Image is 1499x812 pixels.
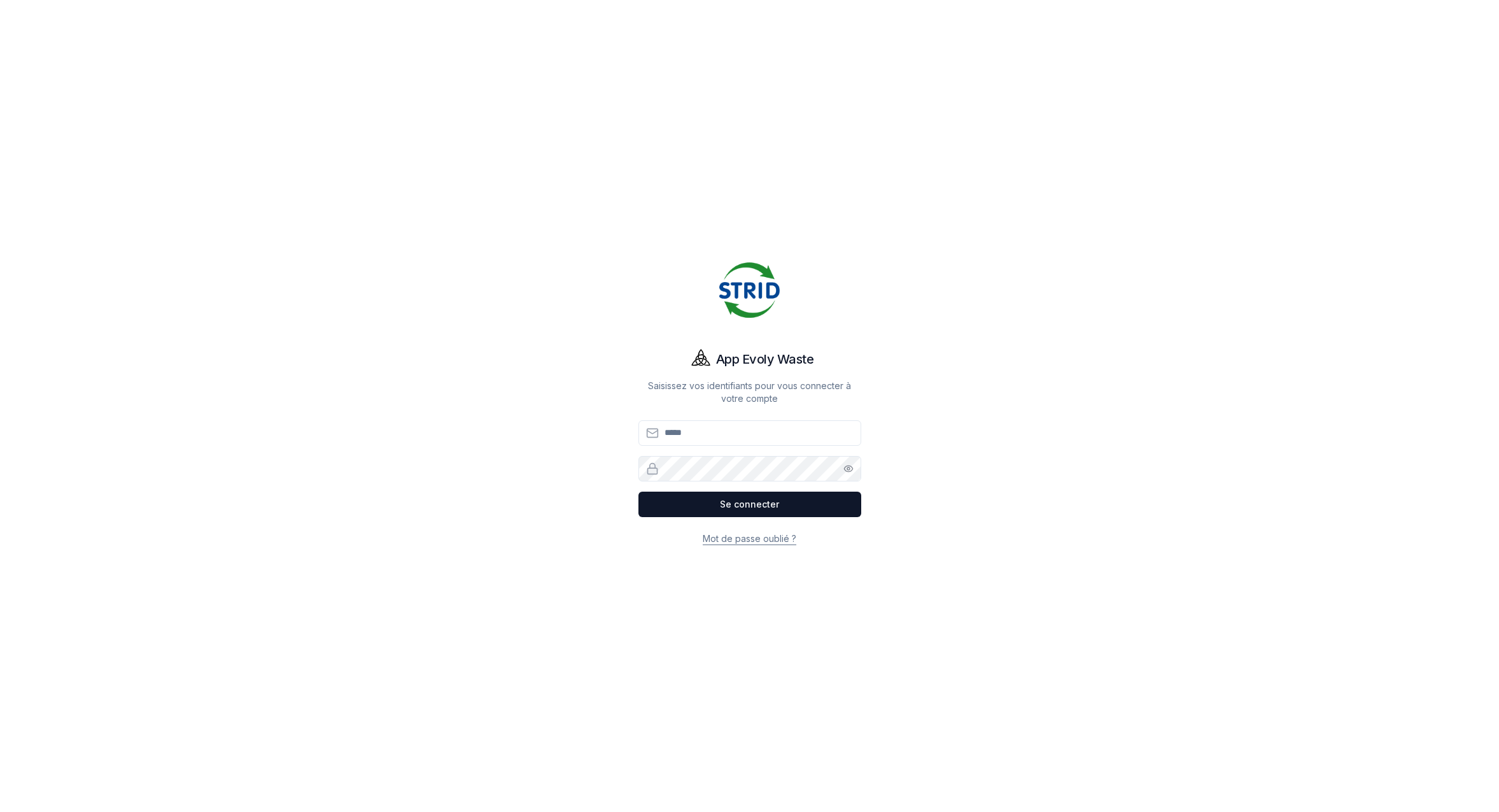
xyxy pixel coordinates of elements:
[719,260,780,321] img: Strid Logo
[703,533,796,544] a: Mot de passe oublié ?
[686,344,716,374] img: Evoly Logo
[638,492,861,517] button: Se connecter
[638,380,861,405] p: Saisissez vos identifiants pour vous connecter à votre compte
[716,350,814,368] h1: App Evoly Waste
